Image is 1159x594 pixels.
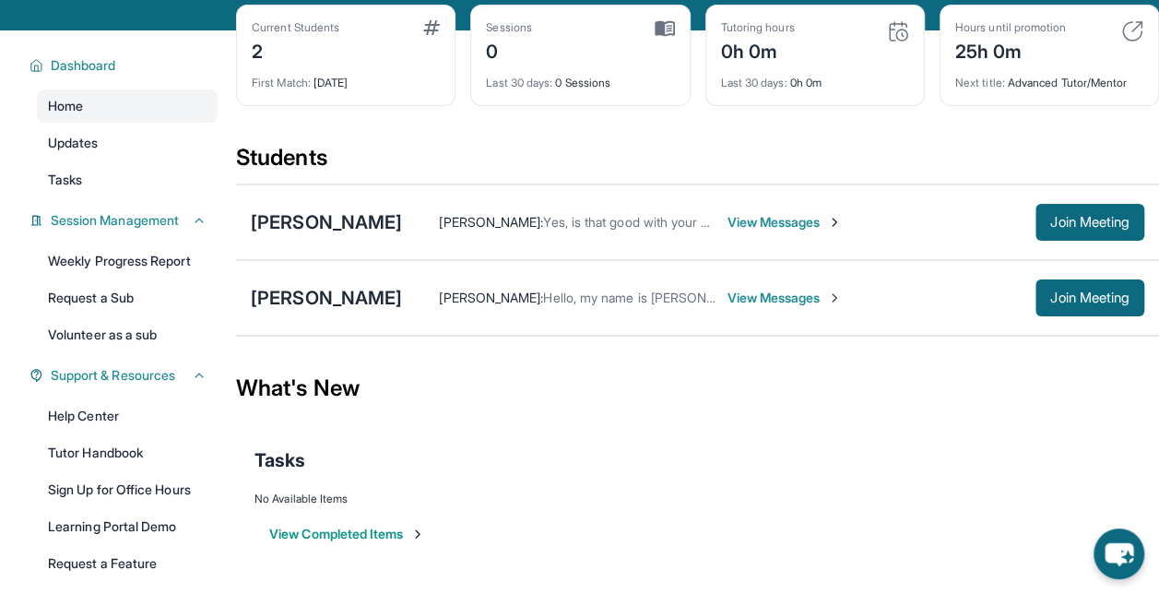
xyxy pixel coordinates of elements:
[721,65,909,90] div: 0h 0m
[252,76,311,89] span: First Match :
[37,89,218,123] a: Home
[955,65,1143,90] div: Advanced Tutor/Mentor
[486,76,552,89] span: Last 30 days :
[37,126,218,160] a: Updates
[37,281,218,315] a: Request a Sub
[827,291,842,305] img: Chevron-Right
[236,143,1159,184] div: Students
[37,510,218,543] a: Learning Portal Demo
[252,65,440,90] div: [DATE]
[37,244,218,278] a: Weekly Progress Report
[37,399,218,433] a: Help Center
[37,547,218,580] a: Request a Feature
[439,290,543,305] span: [PERSON_NAME] :
[486,65,674,90] div: 0 Sessions
[43,211,207,230] button: Session Management
[721,35,795,65] div: 0h 0m
[655,20,675,37] img: card
[252,35,339,65] div: 2
[251,209,402,235] div: [PERSON_NAME]
[486,35,532,65] div: 0
[721,76,787,89] span: Last 30 days :
[48,134,99,152] span: Updates
[252,20,339,35] div: Current Students
[48,97,83,115] span: Home
[423,20,440,35] img: card
[236,348,1159,429] div: What's New
[51,366,175,385] span: Support & Resources
[1035,204,1144,241] button: Join Meeting
[251,285,402,311] div: [PERSON_NAME]
[827,215,842,230] img: Chevron-Right
[51,211,179,230] span: Session Management
[721,20,795,35] div: Tutoring hours
[254,447,305,473] span: Tasks
[439,214,543,230] span: [PERSON_NAME] :
[1050,292,1129,303] span: Join Meeting
[955,20,1066,35] div: Hours until promotion
[955,76,1005,89] span: Next title :
[1050,217,1129,228] span: Join Meeting
[955,35,1066,65] div: 25h 0m
[727,213,842,232] span: View Messages
[486,20,532,35] div: Sessions
[1035,279,1144,316] button: Join Meeting
[269,525,425,543] button: View Completed Items
[37,436,218,469] a: Tutor Handbook
[37,318,218,351] a: Volunteer as a sub
[43,366,207,385] button: Support & Resources
[254,492,1141,506] div: No Available Items
[37,473,218,506] a: Sign Up for Office Hours
[543,214,1016,230] span: Yes, is that good with your schedule? We can start next week if you would prefer.
[727,289,842,307] span: View Messages
[887,20,909,42] img: card
[51,56,116,75] span: Dashboard
[37,163,218,196] a: Tasks
[43,56,207,75] button: Dashboard
[1121,20,1143,42] img: card
[48,171,82,189] span: Tasks
[1094,529,1144,579] button: chat-button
